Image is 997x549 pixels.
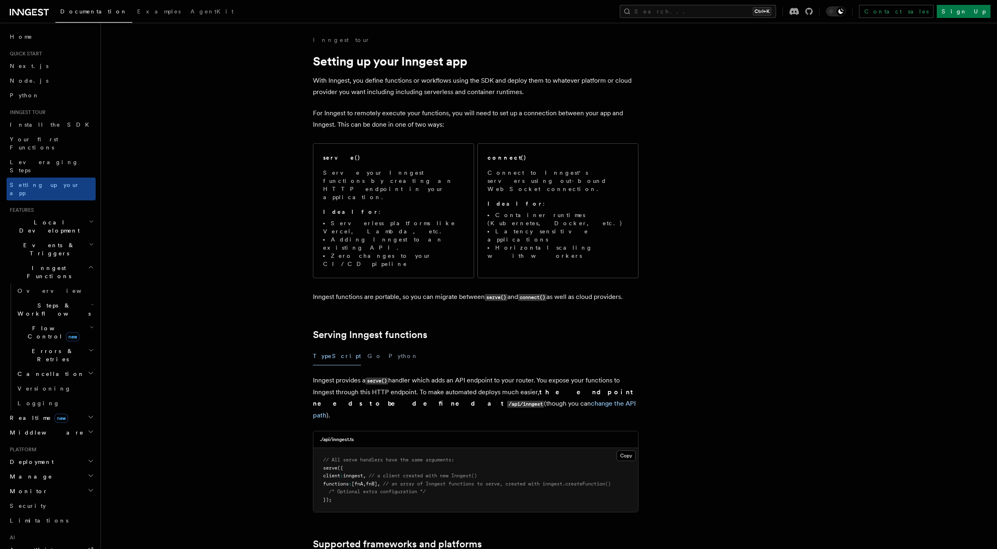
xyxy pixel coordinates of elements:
[937,5,990,18] a: Sign Up
[7,264,88,280] span: Inngest Functions
[10,136,58,151] span: Your first Functions
[7,472,52,481] span: Manage
[7,425,96,440] button: Middleware
[7,484,96,498] button: Monitor
[132,2,186,22] a: Examples
[7,132,96,155] a: Your first Functions
[7,218,89,235] span: Local Development
[488,169,628,193] p: Connect to Inngest's servers using out-bound WebSocket connection.
[10,92,39,99] span: Python
[488,200,628,208] p: :
[7,458,54,466] span: Deployment
[7,215,96,238] button: Local Development
[313,375,638,421] p: Inngest provides a handler which adds an API endpoint to your router. You expose your functions t...
[7,51,42,57] span: Quick start
[365,378,388,384] code: serve()
[488,211,628,227] li: Container runtimes (Kubernetes, Docker, etc.)
[313,329,427,340] a: Serving Inngest functions
[7,88,96,103] a: Python
[320,436,354,443] h3: ./api/inngest.ts
[477,143,638,278] a: connect()Connect to Inngest's servers using out-bound WebSocket connection.Ideal for:Container ru...
[313,54,638,68] h1: Setting up your Inngest app
[14,367,96,381] button: Cancellation
[337,465,343,471] span: ({
[7,73,96,88] a: Node.js
[10,63,48,69] span: Next.js
[323,252,464,268] li: Zero changes to your CI/CD pipeline
[323,457,454,463] span: // All serve handlers have the same arguments:
[377,481,380,487] span: ,
[14,381,96,396] a: Versioning
[323,209,378,215] strong: Ideal for
[7,261,96,283] button: Inngest Functions
[7,155,96,178] a: Leveraging Steps
[14,370,85,378] span: Cancellation
[7,59,96,73] a: Next.js
[323,481,349,487] span: functions
[10,77,48,84] span: Node.js
[340,473,343,479] span: :
[7,513,96,528] a: Limitations
[7,428,84,437] span: Middleware
[313,347,361,365] button: TypeScript
[826,7,846,16] button: Toggle dark mode
[55,2,132,23] a: Documentation
[323,497,332,503] span: });
[753,7,771,15] kbd: Ctrl+K
[507,401,544,408] code: /api/inngest
[7,411,96,425] button: Realtimenew
[7,487,48,495] span: Monitor
[323,169,464,201] p: Serve your Inngest functions by creating an HTTP endpoint in your application.
[7,238,96,261] button: Events & Triggers
[10,517,68,524] span: Limitations
[14,298,96,321] button: Steps & Workflows
[7,241,89,257] span: Events & Triggers
[10,121,94,128] span: Install the SDK
[190,8,234,15] span: AgentKit
[14,321,96,344] button: Flow Controlnew
[485,294,507,301] code: serve()
[352,481,363,487] span: [fnA
[7,534,15,541] span: AI
[14,396,96,411] a: Logging
[7,178,96,200] a: Setting up your app
[389,347,418,365] button: Python
[55,414,68,423] span: new
[17,400,60,406] span: Logging
[313,143,474,278] a: serve()Serve your Inngest functions by creating an HTTP endpoint in your application.Ideal for:Se...
[7,455,96,469] button: Deployment
[363,473,366,479] span: ,
[369,473,477,479] span: // a client created with new Inngest()
[7,469,96,484] button: Manage
[313,75,638,98] p: With Inngest, you define functions or workflows using the SDK and deploy them to whatever platfor...
[488,227,628,244] li: Latency sensitive applications
[7,498,96,513] a: Security
[323,219,464,235] li: Serverless platforms like Vercel, Lambda, etc.
[7,446,37,453] span: Platform
[60,8,127,15] span: Documentation
[323,473,340,479] span: client
[14,344,96,367] button: Errors & Retries
[323,154,361,162] h2: serve()
[488,154,527,162] h2: connect()
[313,108,638,130] p: For Inngest to remotely execute your functions, you will need to set up a connection between your...
[323,465,337,471] span: serve
[66,332,79,341] span: new
[14,324,90,340] span: Flow Control
[620,5,776,18] button: Search...Ctrl+K
[186,2,238,22] a: AgentKit
[137,8,181,15] span: Examples
[323,235,464,252] li: Adding Inngest to an existing API.
[14,347,88,363] span: Errors & Retries
[10,182,80,196] span: Setting up your app
[343,473,363,479] span: inngest
[617,450,636,461] button: Copy
[14,283,96,298] a: Overview
[363,481,366,487] span: ,
[367,347,382,365] button: Go
[313,291,638,303] p: Inngest functions are portable, so you can migrate between and as well as cloud providers.
[10,503,46,509] span: Security
[488,244,628,260] li: Horizontal scaling with workers
[329,489,426,494] span: /* Optional extra configuration */
[349,481,352,487] span: :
